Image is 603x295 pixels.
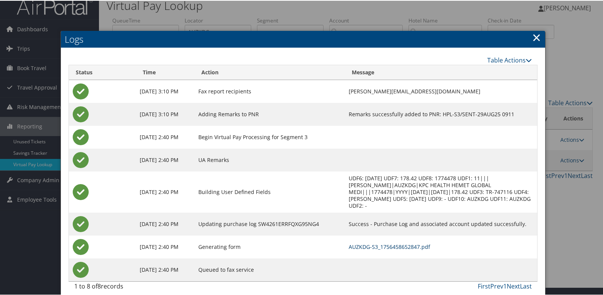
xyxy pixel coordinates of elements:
[136,258,195,281] td: [DATE] 2:40 PM
[520,281,532,290] a: Last
[195,64,345,79] th: Action: activate to sort column ascending
[136,125,195,148] td: [DATE] 2:40 PM
[136,235,195,258] td: [DATE] 2:40 PM
[69,64,136,79] th: Status: activate to sort column ascending
[345,212,537,235] td: Success - Purchase Log and associated account updated successfully.
[345,171,537,212] td: UDF6: [DATE] UDF7: 178.42 UDF8: 1774478 UDF1: 11|||[PERSON_NAME]|AUZKDG|KPC HEALTH HEMET GLOBAL M...
[532,29,541,44] a: Close
[136,212,195,235] td: [DATE] 2:40 PM
[136,64,195,79] th: Time: activate to sort column ascending
[507,281,520,290] a: Next
[136,102,195,125] td: [DATE] 3:10 PM
[136,148,195,171] td: [DATE] 2:40 PM
[136,171,195,212] td: [DATE] 2:40 PM
[349,242,430,250] a: AUZKDG-S3_1756458652847.pdf
[490,281,503,290] a: Prev
[345,79,537,102] td: [PERSON_NAME][EMAIL_ADDRESS][DOMAIN_NAME]
[503,281,507,290] a: 1
[195,125,345,148] td: Begin Virtual Pay Processing for Segment 3
[195,102,345,125] td: Adding Remarks to PNR
[195,171,345,212] td: Building User Defined Fields
[61,30,545,47] h2: Logs
[487,55,532,64] a: Table Actions
[74,281,180,294] div: 1 to 8 of records
[195,258,345,281] td: Queued to fax service
[345,64,537,79] th: Message: activate to sort column ascending
[478,281,490,290] a: First
[136,79,195,102] td: [DATE] 3:10 PM
[345,102,537,125] td: Remarks successfully added to PNR: HPL-S3/SENT-29AUG25 0911
[195,148,345,171] td: UA Remarks
[195,79,345,102] td: Fax report recipients
[97,281,101,290] span: 8
[195,235,345,258] td: Generating form
[195,212,345,235] td: Updating purchase log SW4261ERRFQXG95NG4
